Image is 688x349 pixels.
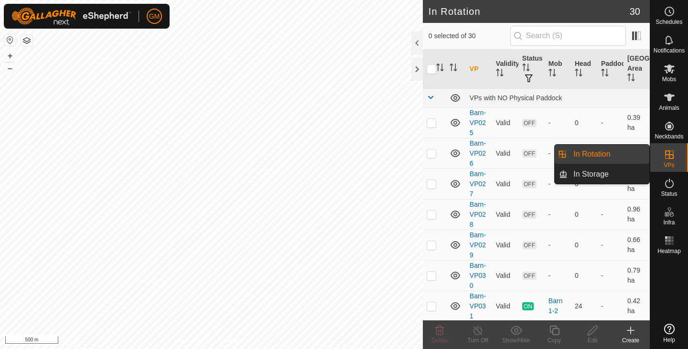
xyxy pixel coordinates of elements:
span: Delete [431,337,448,344]
td: 0 [571,230,597,260]
div: VPs with NO Physical Paddock [470,94,646,102]
a: Barn-VP025 [470,109,486,137]
td: - [597,138,623,169]
span: OFF [522,272,537,280]
div: Copy [535,336,573,345]
span: OFF [522,241,537,249]
p-sorticon: Activate to sort [601,70,609,78]
div: Barn 1-2 [548,296,567,316]
span: Schedules [656,19,682,25]
th: [GEOGRAPHIC_DATA] Area [623,50,650,89]
td: 0.96 ha [623,199,650,230]
a: Barn-VP030 [470,262,486,289]
div: - [548,179,567,189]
p-sorticon: Activate to sort [496,70,504,78]
td: 0 [571,138,597,169]
div: Show/Hide [497,336,535,345]
td: - [597,199,623,230]
div: - [548,148,567,159]
li: In Storage [555,165,649,184]
span: OFF [522,149,537,158]
p-sorticon: Activate to sort [436,65,444,73]
td: 0 [571,199,597,230]
td: 0.39 ha [623,107,650,138]
td: - [597,107,623,138]
td: 0 [571,260,597,291]
span: ON [522,302,534,310]
a: Barn-VP026 [470,139,486,167]
span: Notifications [654,48,685,53]
li: In Rotation [555,145,649,164]
button: Reset Map [4,34,16,46]
span: Status [661,191,677,197]
td: 0.42 ha [623,291,650,321]
td: Valid [492,260,518,291]
img: Gallagher Logo [11,8,131,25]
a: In Storage [568,165,649,184]
span: Neckbands [655,134,683,139]
th: Status [518,50,545,89]
td: - [597,230,623,260]
td: - [597,260,623,291]
td: 0.66 ha [623,230,650,260]
button: + [4,50,16,62]
span: OFF [522,180,537,188]
td: 0.79 ha [623,260,650,291]
td: Valid [492,199,518,230]
th: Validity [492,50,518,89]
span: 0 selected of 30 [429,31,510,41]
a: Barn-VP027 [470,170,486,198]
div: - [548,210,567,220]
span: OFF [522,211,537,219]
td: Valid [492,230,518,260]
th: Mob [545,50,571,89]
span: Mobs [662,76,676,82]
td: Valid [492,138,518,169]
a: Barn-VP029 [470,231,486,259]
div: Turn Off [459,336,497,345]
a: In Rotation [568,145,649,164]
a: Privacy Policy [173,337,209,345]
p-sorticon: Activate to sort [575,70,582,78]
div: Edit [573,336,612,345]
input: Search (S) [510,26,626,46]
p-sorticon: Activate to sort [522,65,530,73]
div: Create [612,336,650,345]
div: - [548,240,567,250]
span: Help [663,337,675,343]
span: 30 [630,4,640,19]
span: In Rotation [573,148,610,160]
td: Valid [492,169,518,199]
a: Barn-VP028 [470,201,486,228]
h2: In Rotation [429,6,630,17]
span: GM [149,11,160,21]
td: Valid [492,107,518,138]
a: Help [650,320,688,347]
span: Heatmap [657,248,681,254]
p-sorticon: Activate to sort [548,70,556,78]
p-sorticon: Activate to sort [627,75,635,83]
a: Contact Us [221,337,249,345]
span: In Storage [573,169,609,180]
a: Barn-VP031 [470,292,486,320]
td: 0 [571,107,597,138]
td: 0.57 ha [623,138,650,169]
th: Head [571,50,597,89]
span: Animals [659,105,679,111]
th: Paddock [597,50,623,89]
td: 24 [571,291,597,321]
th: VP [466,50,492,89]
td: - [597,291,623,321]
span: OFF [522,119,537,127]
button: – [4,63,16,74]
span: Infra [663,220,675,225]
td: Valid [492,291,518,321]
div: - [548,118,567,128]
div: - [548,271,567,281]
span: VPs [664,162,674,168]
p-sorticon: Activate to sort [450,65,457,73]
button: Map Layers [21,35,32,46]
